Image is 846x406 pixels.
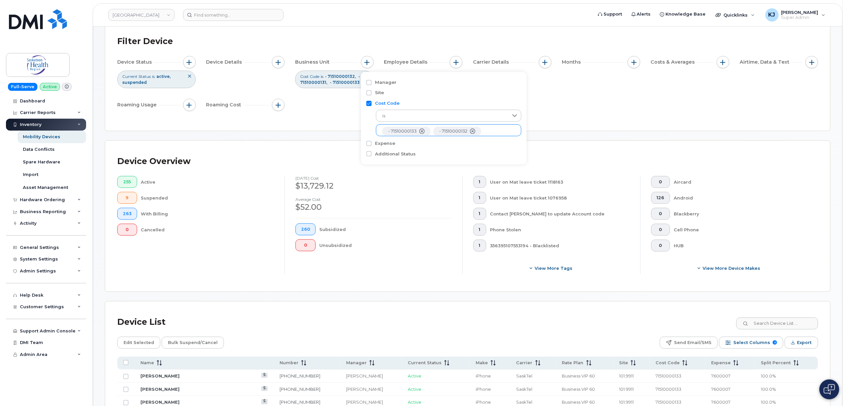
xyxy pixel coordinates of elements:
[674,208,808,220] div: Blackberry
[562,373,595,378] span: Business VIP 60
[656,386,681,392] span: 71510000133
[280,360,298,366] span: Number
[140,360,154,366] span: Name
[479,195,481,201] span: 1
[473,224,486,236] button: 1
[439,128,467,134] span: - 71510000132
[122,74,151,79] span: Current Status
[261,386,268,391] a: View Last Bill
[651,176,670,188] button: 0
[674,176,808,188] div: Aircard
[535,265,573,271] span: View more tags
[476,373,491,378] span: iPhone
[516,373,533,378] span: SaskTel
[476,399,491,405] span: iPhone
[300,74,360,85] span: - 71510000131
[562,59,583,66] span: Months
[660,337,718,349] button: Send Email/SMS
[117,192,137,204] button: 9
[140,399,180,405] a: [PERSON_NAME]
[656,8,711,21] a: Knowledge Base
[516,386,533,392] span: SaskTel
[562,386,595,392] span: Business VIP 60
[168,338,218,348] span: Bulk Suspend/Cancel
[295,202,452,213] div: $52.00
[797,338,812,348] span: Export
[476,386,491,392] span: iPhone
[733,338,770,348] span: Select Columns
[346,373,396,379] div: [PERSON_NAME]
[619,386,634,392] span: 101.9911
[346,386,396,392] div: [PERSON_NAME]
[781,10,819,15] span: [PERSON_NAME]
[375,79,397,86] label: Manager
[711,399,730,405] span: 7600007
[473,240,486,252] button: 1
[295,176,452,180] h4: [DATE] cost
[824,384,835,395] img: Open chat
[651,59,697,66] span: Costs & Averages
[473,208,486,220] button: 1
[761,399,776,405] span: 100.0%
[479,179,481,185] span: 1
[206,101,243,108] span: Roaming Cost
[382,127,431,136] li: - 71510000133
[562,360,584,366] span: Rate Plan
[627,8,656,21] a: Alerts
[473,262,630,274] button: View more tags
[117,101,159,108] span: Roaming Usage
[117,59,154,66] span: Device Status
[651,224,670,236] button: 0
[656,373,681,378] span: 71510000133
[473,176,486,188] button: 1
[703,265,761,271] span: View More Device Makes
[141,192,274,204] div: Suspended
[719,337,783,349] button: Select Columns 9
[768,11,775,19] span: KJ
[657,227,664,232] span: 0
[375,89,384,96] label: Site
[183,9,284,21] input: Find something...
[124,338,154,348] span: Edit Selected
[711,373,730,378] span: 7600007
[123,179,132,185] span: 255
[261,399,268,404] a: View Last Bill
[490,208,630,220] div: Contact [PERSON_NAME] to update Account code
[657,195,664,201] span: 126
[117,314,166,331] div: Device List
[651,262,808,274] button: View More Device Makes
[321,74,323,79] span: is
[740,59,792,66] span: Airtime, Data & Text
[479,243,481,248] span: 1
[408,360,442,366] span: Current Status
[408,399,421,405] span: Active
[141,176,274,188] div: Active
[711,386,730,392] span: 7600007
[604,11,622,18] span: Support
[408,373,421,378] span: Active
[156,74,171,79] span: active
[123,211,132,216] span: 263
[761,8,830,22] div: Kobe Justice
[280,386,320,392] a: [PHONE_NUMBER]
[674,338,712,348] span: Send Email/SMS
[490,224,630,236] div: Phone Stolen
[657,179,664,185] span: 0
[280,373,320,378] a: [PHONE_NUMBER]
[619,373,634,378] span: 101.9911
[117,337,160,349] button: Edit Selected
[141,208,274,220] div: With Billing
[117,208,137,220] button: 263
[300,74,319,79] span: Cost Code
[516,360,533,366] span: Carrier
[295,180,452,192] div: $13,729.12
[637,11,651,18] span: Alerts
[301,227,310,232] span: 260
[781,15,819,20] span: Super Admin
[388,128,417,134] span: - 71510000133
[490,240,630,252] div: 356395107553194 - Blacklisted
[724,12,748,18] span: Quicklinks
[123,227,132,232] span: 0
[122,80,147,85] span: suspended
[280,399,320,405] a: [PHONE_NUMBER]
